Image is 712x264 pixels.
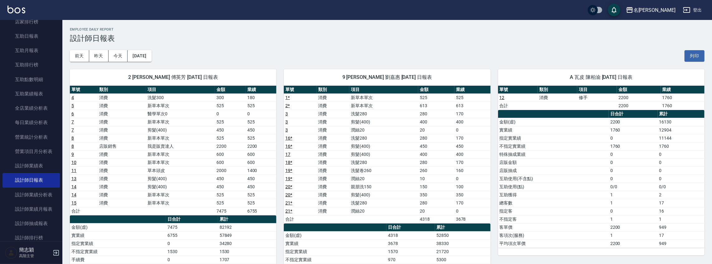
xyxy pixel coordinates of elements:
td: 草本頭皮 [146,166,215,175]
h3: 設計師日報表 [70,34,705,43]
th: 類別 [538,86,577,94]
td: 82192 [218,223,277,231]
td: 0 [609,134,658,142]
a: 營業項目月分析表 [2,144,60,159]
td: 450 [418,142,454,150]
td: 合計 [498,102,538,110]
td: 消費 [317,207,349,215]
td: 7475 [166,223,218,231]
td: 剪髮(400) [146,183,215,191]
a: 設計師業績月報表 [2,202,60,216]
td: 260 [418,166,454,175]
a: 7 [71,119,74,124]
td: 0/0 [658,183,705,191]
td: 525 [246,199,277,207]
td: 0 [609,207,658,215]
td: 613 [418,102,454,110]
td: 消費 [98,126,146,134]
td: 170 [454,199,491,207]
td: 1530 [166,247,218,256]
td: 1760 [609,126,658,134]
td: 0 [215,110,246,118]
td: 消費 [98,175,146,183]
td: 洗髮280 [349,158,418,166]
td: 100 [454,183,491,191]
td: 新草本單次 [146,134,215,142]
table: a dense table [70,86,276,215]
td: 0 [658,175,705,183]
td: 450 [215,175,246,183]
td: 0 [454,175,491,183]
td: 1 [609,199,658,207]
td: 洗髮280 [349,134,418,142]
th: 類別 [317,86,349,94]
td: 11144 [658,134,705,142]
td: 實業績 [498,126,609,134]
td: 600 [215,158,246,166]
td: 消費 [317,158,349,166]
td: 400 [454,118,491,126]
td: 525 [246,191,277,199]
td: 2200 [215,142,246,150]
td: 450 [454,142,491,150]
td: 消費 [317,94,349,102]
td: 剪髮(400) [349,142,418,150]
td: 指定實業績 [498,134,609,142]
td: 不指定實業績 [498,142,609,150]
td: 2200 [617,94,661,102]
td: 0 [658,158,705,166]
td: 指定客 [498,207,609,215]
a: 3 [285,127,288,132]
a: 12 [500,95,505,100]
td: 0 [609,150,658,158]
td: 52850 [435,231,491,239]
td: 4318 [418,215,454,223]
td: 613 [454,102,491,110]
td: 0 [454,126,491,134]
button: 登出 [681,4,705,16]
td: 醫學單次0 [146,110,215,118]
td: 2 [658,191,705,199]
a: 營業統計分析表 [2,130,60,144]
td: 店販銷售 [98,142,146,150]
th: 項目 [349,86,418,94]
a: 10 [71,160,76,165]
td: 350 [418,191,454,199]
td: 1570 [386,247,435,256]
td: 450 [246,183,277,191]
table: a dense table [498,86,705,110]
td: 600 [246,150,277,158]
td: 450 [215,126,246,134]
td: 互助使用(不含點) [498,175,609,183]
a: 設計師排行榜 [2,231,60,245]
td: 350 [454,191,491,199]
td: 0 [609,158,658,166]
a: 17 [285,152,290,157]
th: 金額 [617,86,661,94]
td: 300 [215,94,246,102]
td: 0 [609,175,658,183]
a: 設計師業績分析表 [2,188,60,202]
a: 互助月報表 [2,43,60,58]
td: 消費 [98,150,146,158]
td: 1 [609,215,658,223]
a: 3 [285,111,288,116]
td: 合計 [70,207,98,215]
td: 消費 [317,142,349,150]
td: 新草本單次 [146,191,215,199]
td: 消費 [98,134,146,142]
td: 消費 [317,166,349,175]
td: 450 [246,126,277,134]
td: 400 [418,118,454,126]
td: 不指定客 [498,215,609,223]
td: 2200 [609,118,658,126]
a: 互助日報表 [2,29,60,43]
td: 600 [215,150,246,158]
button: 名[PERSON_NAME] [623,4,678,17]
td: 剪髮(400) [146,126,215,134]
td: 0 [609,166,658,175]
span: A 瓦皮 陳柏渝 [DATE] 日報表 [506,74,697,80]
td: 店販金額 [498,158,609,166]
td: 消費 [317,102,349,110]
td: 指定實業績 [70,239,166,247]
